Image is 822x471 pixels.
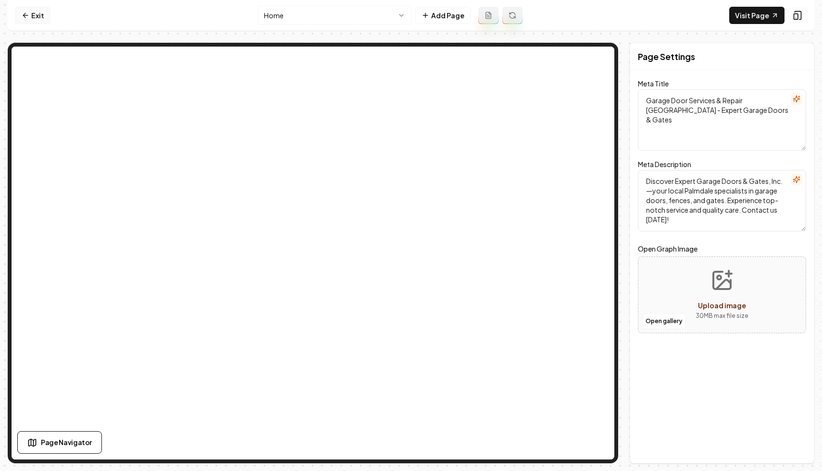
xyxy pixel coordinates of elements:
[638,79,669,88] label: Meta Title
[638,243,806,254] label: Open Graph Image
[15,7,50,24] a: Exit
[415,7,471,24] button: Add Page
[698,301,746,310] span: Upload image
[41,437,92,447] span: Page Navigator
[696,311,748,321] p: 30 MB max file size
[478,7,498,24] button: Add admin page prompt
[638,50,695,63] h2: Page Settings
[502,7,523,24] button: Regenerate page
[642,314,685,329] button: Open gallery
[688,261,756,328] button: Upload image
[729,7,785,24] a: Visit Page
[17,431,102,454] button: Page Navigator
[638,160,691,169] label: Meta Description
